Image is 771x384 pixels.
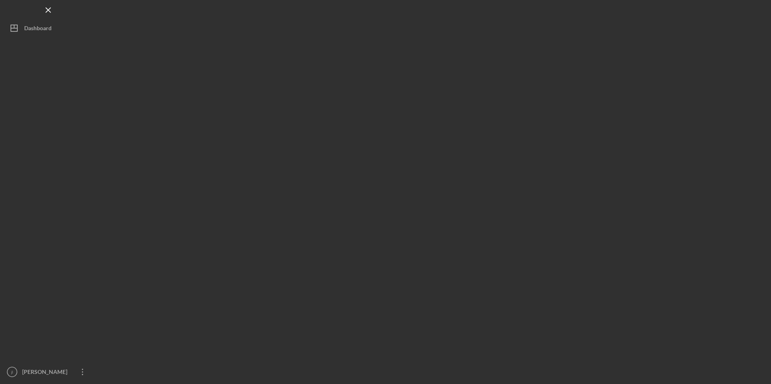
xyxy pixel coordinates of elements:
[11,370,13,374] text: jl
[4,364,93,380] button: jl[PERSON_NAME]
[24,20,52,38] div: Dashboard
[4,20,93,36] button: Dashboard
[20,364,73,382] div: [PERSON_NAME]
